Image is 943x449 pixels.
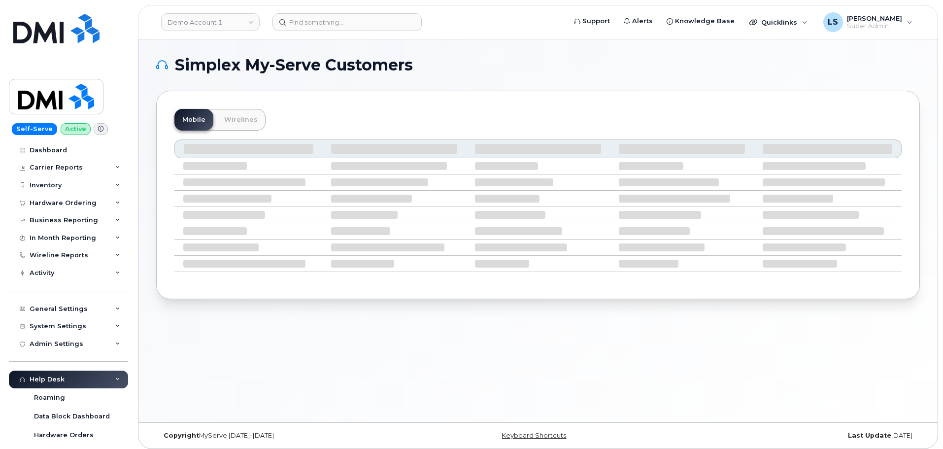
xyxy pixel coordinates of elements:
strong: Copyright [164,432,199,439]
a: Wirelines [216,109,266,131]
span: Simplex My-Serve Customers [175,58,413,72]
a: Keyboard Shortcuts [502,432,566,439]
div: [DATE] [665,432,920,440]
a: Mobile [174,109,213,131]
strong: Last Update [848,432,891,439]
div: MyServe [DATE]–[DATE] [156,432,411,440]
